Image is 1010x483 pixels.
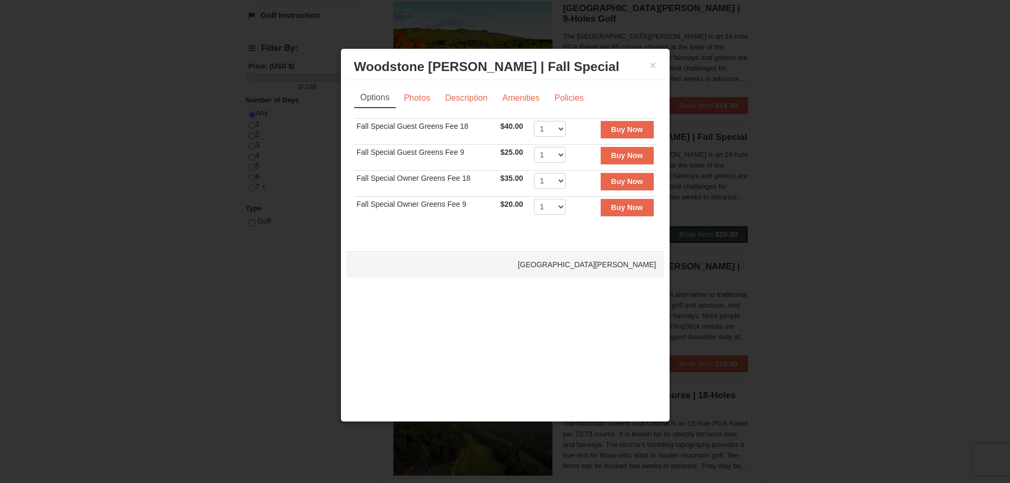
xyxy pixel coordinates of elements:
td: Fall Special Guest Greens Fee 9 [354,145,498,171]
a: Amenities [495,88,546,108]
span: $35.00 [500,174,523,182]
button: × [650,60,656,71]
td: Fall Special Guest Greens Fee 18 [354,119,498,145]
strong: Buy Now [611,151,643,160]
td: Fall Special Owner Greens Fee 18 [354,171,498,197]
button: Buy Now [601,173,654,190]
span: $25.00 [500,148,523,156]
h3: Woodstone [PERSON_NAME] | Fall Special [354,59,656,75]
button: Buy Now [601,121,654,138]
strong: Buy Now [611,203,643,212]
a: Photos [397,88,437,108]
strong: Buy Now [611,125,643,134]
td: Fall Special Owner Greens Fee 9 [354,197,498,223]
div: [GEOGRAPHIC_DATA][PERSON_NAME] [346,251,664,278]
span: $40.00 [500,122,523,130]
span: $20.00 [500,200,523,208]
a: Options [354,88,396,108]
strong: Buy Now [611,177,643,186]
a: Policies [548,88,591,108]
button: Buy Now [601,199,654,216]
button: Buy Now [601,147,654,164]
a: Description [438,88,494,108]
